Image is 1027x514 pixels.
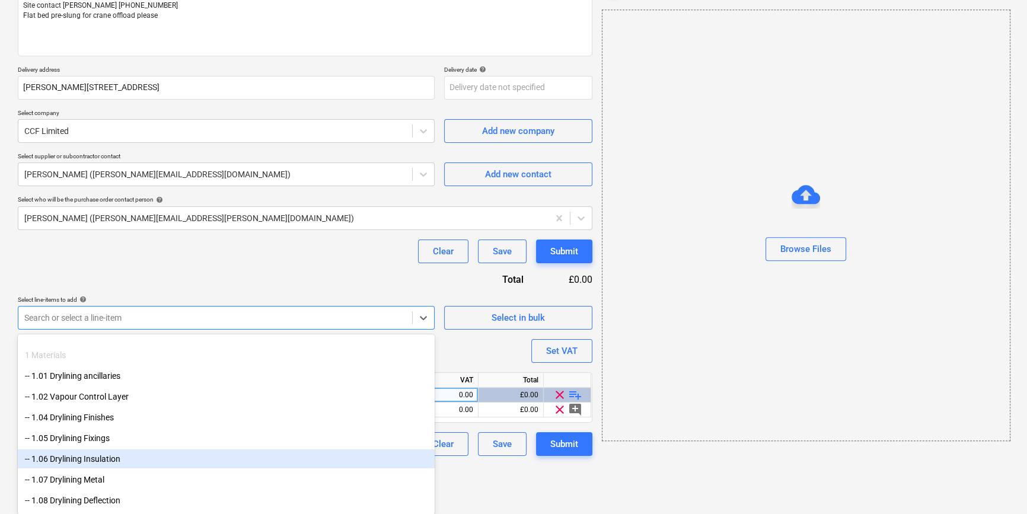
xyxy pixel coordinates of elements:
[444,162,592,186] button: Add new contact
[436,388,473,403] div: 0.00
[18,109,435,119] p: Select company
[479,373,544,388] div: Total
[479,388,544,403] div: £0.00
[418,240,468,263] button: Clear
[444,76,592,100] input: Delivery date not specified
[418,432,468,456] button: Clear
[968,457,1027,514] iframe: Chat Widget
[482,123,554,139] div: Add new company
[18,346,435,365] div: 1 Materials
[438,273,543,286] div: Total
[602,9,1010,441] div: Browse Files
[18,76,435,100] input: Delivery address
[766,237,846,261] button: Browse Files
[553,403,567,417] span: clear
[18,152,435,162] p: Select supplier or subcontractor contact
[550,244,578,259] div: Submit
[431,373,479,388] div: VAT
[478,240,527,263] button: Save
[18,429,435,448] div: -- 1.05 Drylining Fixings
[77,296,87,303] span: help
[18,196,592,203] div: Select who will be the purchase order contact person
[18,325,435,344] div: ------------------------------
[492,310,545,325] div: Select in bulk
[18,296,435,304] div: Select line-items to add
[18,66,435,76] p: Delivery address
[18,387,435,406] div: -- 1.02 Vapour Control Layer
[485,167,551,182] div: Add new contact
[444,66,592,74] div: Delivery date
[444,119,592,143] button: Add new company
[18,470,435,489] div: -- 1.07 Drylining Metal
[18,408,435,427] div: -- 1.04 Drylining Finishes
[531,339,592,363] button: Set VAT
[436,403,473,417] div: 0.00
[478,432,527,456] button: Save
[568,403,582,417] span: add_comment
[154,196,163,203] span: help
[780,241,831,257] div: Browse Files
[493,244,512,259] div: Save
[536,432,592,456] button: Submit
[18,491,435,510] div: -- 1.08 Drylining Deflection
[479,403,544,417] div: £0.00
[18,449,435,468] div: -- 1.06 Drylining Insulation
[433,436,454,452] div: Clear
[536,240,592,263] button: Submit
[550,436,578,452] div: Submit
[543,273,592,286] div: £0.00
[477,66,486,73] span: help
[568,388,582,402] span: playlist_add
[546,343,578,359] div: Set VAT
[444,306,592,330] button: Select in bulk
[18,366,435,385] div: -- 1.01 Drylining ancillaries
[493,436,512,452] div: Save
[433,244,454,259] div: Clear
[553,388,567,402] span: clear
